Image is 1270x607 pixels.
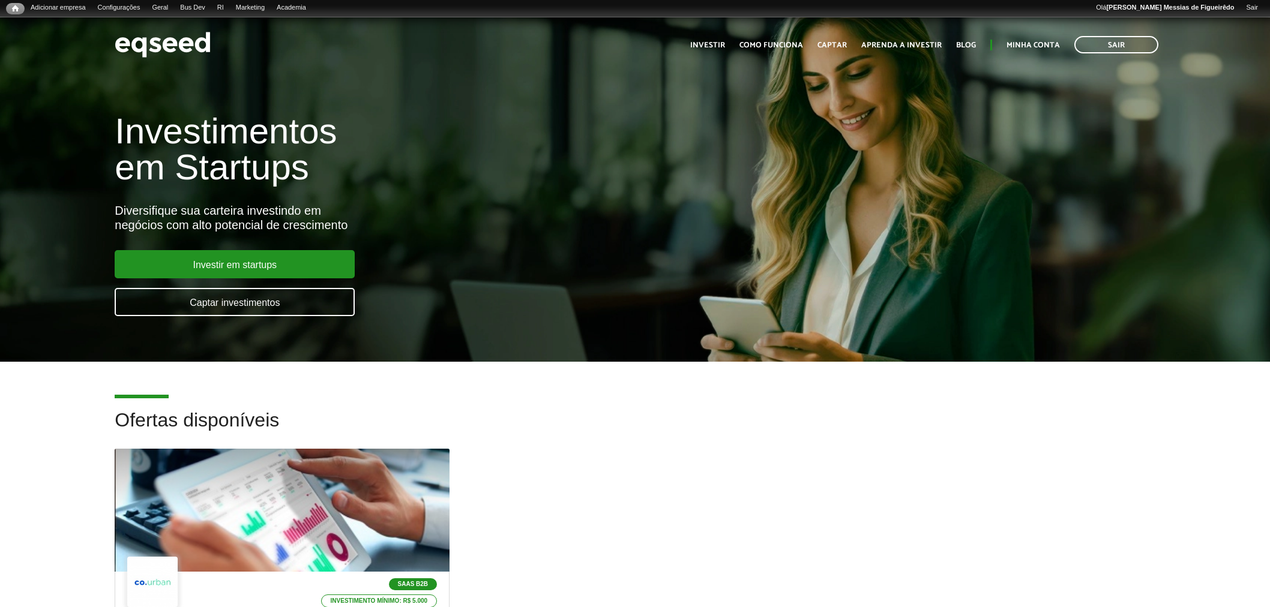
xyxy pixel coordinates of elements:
a: Minha conta [1007,41,1060,49]
a: Academia [271,3,312,13]
a: RI [211,3,230,13]
a: Investir em startups [115,250,355,278]
a: Olá[PERSON_NAME] Messias de Figueirêdo [1090,3,1240,13]
a: Sair [1074,36,1158,53]
p: SaaS B2B [389,578,438,590]
img: EqSeed [115,29,211,61]
div: Diversifique sua carteira investindo em negócios com alto potencial de crescimento [115,203,732,232]
h1: Investimentos em Startups [115,113,732,185]
a: Investir [690,41,725,49]
a: Como funciona [739,41,803,49]
a: Blog [956,41,976,49]
h2: Ofertas disponíveis [115,410,1155,449]
a: Configurações [92,3,146,13]
a: Geral [146,3,174,13]
span: Início [12,4,19,13]
a: Aprenda a investir [861,41,942,49]
a: Bus Dev [174,3,211,13]
a: Captar [817,41,847,49]
a: Início [6,3,25,14]
a: Marketing [230,3,271,13]
a: Captar investimentos [115,288,355,316]
strong: [PERSON_NAME] Messias de Figueirêdo [1106,4,1234,11]
a: Adicionar empresa [25,3,92,13]
a: Sair [1240,3,1264,13]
